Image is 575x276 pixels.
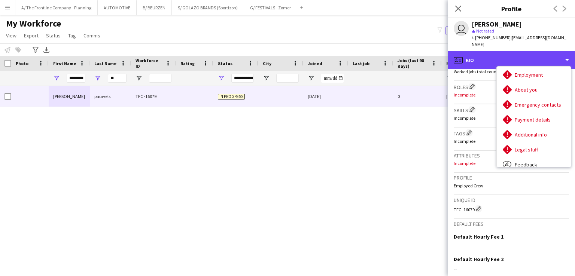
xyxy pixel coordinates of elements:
span: My Workforce [6,18,61,29]
div: pauwels [90,86,131,107]
app-action-btn: Export XLSX [42,45,51,54]
h3: Default Hourly Fee 1 [454,233,503,240]
div: -- [454,243,569,250]
p: Incomplete [454,138,569,144]
span: Last Name [94,61,116,66]
button: Open Filter Menu [446,75,453,82]
input: Joined Filter Input [321,74,344,83]
div: Payment details [497,112,571,127]
h3: Skills [454,106,569,114]
span: t. [PHONE_NUMBER] [472,35,511,40]
span: Additional info [515,131,547,138]
span: Not rated [476,28,494,34]
app-action-btn: Advanced filters [31,45,40,54]
a: Status [43,31,64,40]
button: B/ BEURZEN [137,0,172,15]
span: Rating [180,61,195,66]
button: AUTOMOTIVE [98,0,137,15]
button: Open Filter Menu [308,75,314,82]
button: Open Filter Menu [53,75,60,82]
span: City [263,61,271,66]
p: Incomplete [454,92,569,98]
span: First Name [53,61,76,66]
span: Emergency contacts [515,101,561,108]
span: Status [46,32,61,39]
span: Tag [68,32,76,39]
p: Incomplete [454,115,569,121]
span: Employment [515,71,543,78]
span: In progress [218,94,245,99]
button: Open Filter Menu [94,75,101,82]
div: Emergency contacts [497,97,571,112]
div: [PERSON_NAME] [49,86,90,107]
span: Workforce ID [136,58,162,69]
input: First Name Filter Input [67,74,85,83]
h3: Attributes [454,152,569,159]
input: City Filter Input [276,74,299,83]
h3: Profile [448,4,575,13]
div: TFC -16079 [454,205,569,212]
span: Photo [16,61,28,66]
div: Additional info [497,127,571,142]
button: A/ The Frontline Company - Planning [15,0,98,15]
button: Open Filter Menu [218,75,225,82]
button: Open Filter Menu [263,75,270,82]
h3: Unique ID [454,197,569,203]
span: Feedback [515,161,537,168]
span: | [EMAIL_ADDRESS][DOMAIN_NAME] [472,35,566,47]
button: S/ GOLAZO BRANDS (Sportizon) [172,0,244,15]
a: Export [21,31,42,40]
a: Tag [65,31,79,40]
button: G/ FESTIVALS - Zomer [244,0,297,15]
div: -- [454,266,569,273]
div: [DATE] [303,86,348,107]
span: Jobs (last 90 days) [398,58,428,69]
span: View [6,32,16,39]
input: Workforce ID Filter Input [149,74,171,83]
span: Comms [83,32,100,39]
h3: Roles [454,83,569,91]
input: Last Name Filter Input [108,74,127,83]
div: Feedback [497,157,571,172]
span: Status [218,61,232,66]
span: About you [515,86,538,93]
button: Open Filter Menu [136,75,142,82]
h3: Profile [454,174,569,181]
div: Bio [448,51,575,69]
button: Everyone5,380 [445,26,483,35]
div: [PERSON_NAME] [472,21,522,28]
p: Incomplete [454,160,569,166]
a: Comms [80,31,103,40]
div: 0 [393,86,442,107]
p: Worked jobs total count: 0 [454,69,569,74]
span: Payment details [515,116,551,123]
div: TFC -16079 [131,86,176,107]
span: Export [24,32,39,39]
span: Email [446,61,458,66]
p: Employed Crew [454,183,569,188]
h3: Default Hourly Fee 2 [454,256,503,263]
h3: Default fees [454,221,569,227]
div: About you [497,82,571,97]
a: View [3,31,19,40]
span: Last job [353,61,369,66]
span: Joined [308,61,322,66]
h3: Tags [454,129,569,137]
div: Employment [497,67,571,82]
span: Legal stuff [515,146,538,153]
div: Legal stuff [497,142,571,157]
